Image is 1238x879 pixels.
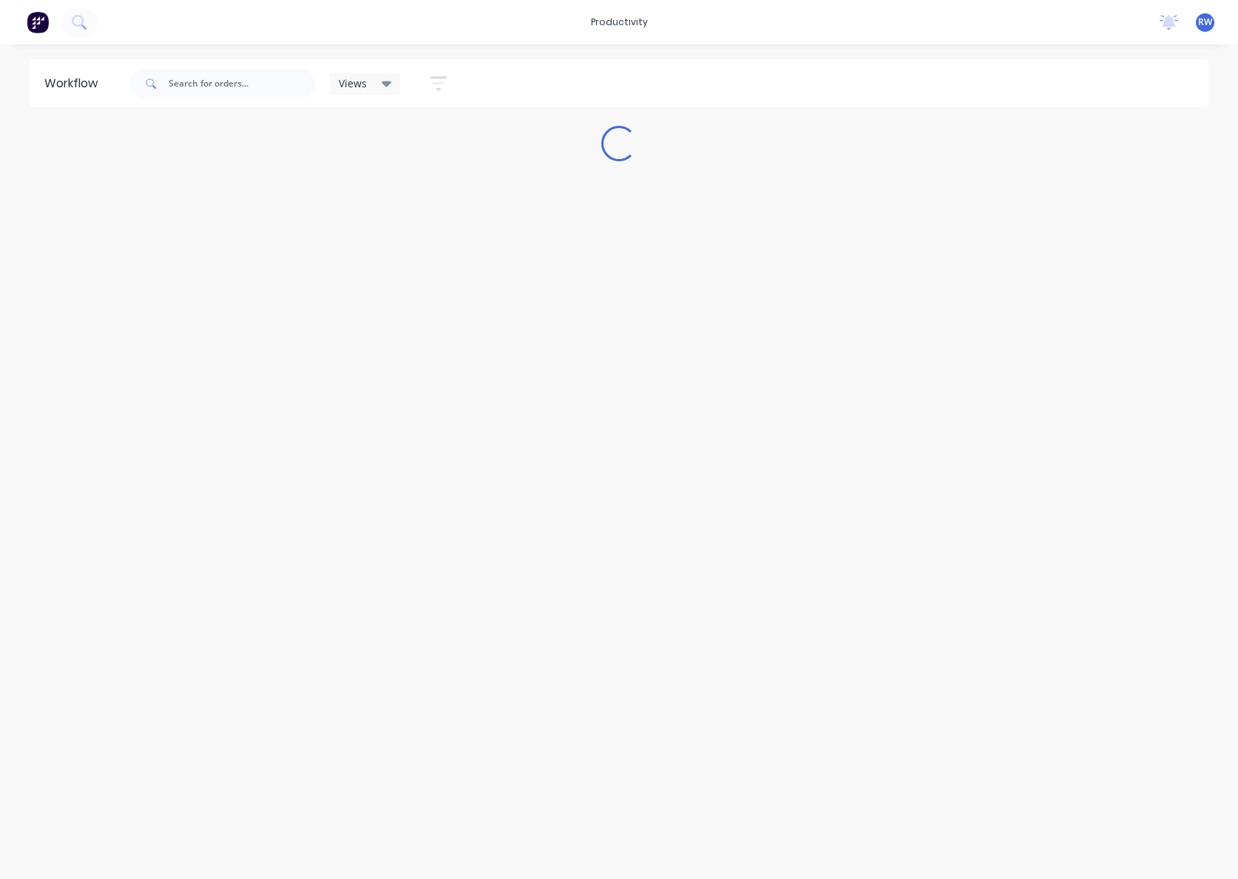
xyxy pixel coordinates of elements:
span: Views [339,75,367,91]
img: Factory [27,11,49,33]
input: Search for orders... [169,69,315,98]
div: Workflow [44,75,105,92]
span: RW [1198,16,1212,29]
div: productivity [584,11,655,33]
